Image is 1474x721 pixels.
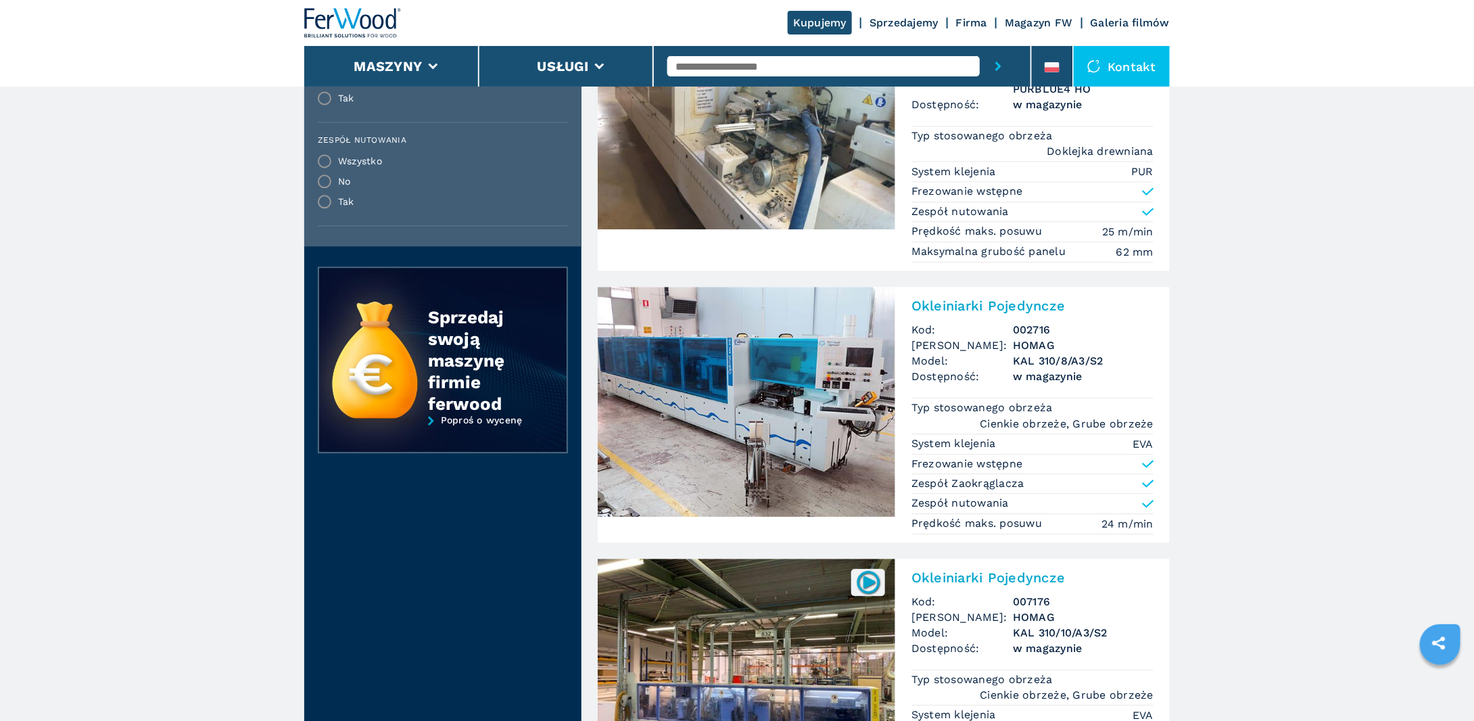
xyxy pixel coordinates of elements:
[1013,641,1154,656] span: w magazynie
[911,594,1013,609] span: Kod:
[911,625,1013,641] span: Model:
[911,609,1013,625] span: [PERSON_NAME]:
[956,16,987,29] a: Firma
[338,197,354,206] div: Tak
[911,672,1056,687] p: Typ stosowanego obrzeża
[911,204,1009,219] p: Zespół nutowania
[1047,143,1154,159] em: Doklejka drewniana
[538,58,589,74] button: Usługi
[1087,60,1101,73] img: Kontakt
[598,287,1170,542] a: Okleiniarki Pojedyncze HOMAG KAL 310/8/A3/S2Okleiniarki PojedynczeKod:002716[PERSON_NAME]:HOMAGMo...
[911,298,1154,314] h2: Okleiniarki Pojedyncze
[980,416,1154,432] em: Cienkie obrzeże, Grube obrzeże
[1013,609,1154,625] h3: HOMAG
[911,129,1056,143] p: Typ stosowanego obrzeża
[1013,97,1154,112] span: w magazynie
[788,11,852,34] a: Kupujemy
[1116,244,1154,260] em: 62 mm
[911,476,1024,491] p: Zespół Zaokrąglacza
[1417,660,1464,711] iframe: Chat
[1013,322,1154,338] h3: 002716
[911,400,1056,415] p: Typ stosowanego obrzeża
[1013,594,1154,609] h3: 007176
[428,306,540,415] div: Sprzedaj swoją maszynę firmie ferwood
[911,436,999,451] p: System klejenia
[911,338,1013,353] span: [PERSON_NAME]:
[1131,164,1154,179] em: PUR
[855,569,882,595] img: 007176
[911,164,999,179] p: System klejenia
[1074,46,1170,87] div: Kontakt
[1101,516,1154,532] em: 24 m/min
[911,184,1023,199] p: Frezowanie wstępne
[1102,224,1154,239] em: 25 m/min
[870,16,938,29] a: Sprzedajemy
[1013,369,1154,384] span: w magazynie
[911,224,1046,239] p: Prędkość maks. posuwu
[1005,16,1073,29] a: Magazyn FW
[980,46,1017,87] button: submit-button
[911,244,1070,259] p: Maksymalna grubość panelu
[338,177,351,186] div: No
[911,97,1013,112] span: Dostępność:
[911,496,1009,511] p: Zespół nutowania
[911,569,1154,586] h2: Okleiniarki Pojedyncze
[598,287,895,517] img: Okleiniarki Pojedyncze HOMAG KAL 310/8/A3/S2
[1091,16,1170,29] a: Galeria filmów
[318,415,568,463] a: Poproś o wycenę
[338,93,354,103] div: Tak
[911,353,1013,369] span: Model:
[304,8,402,38] img: Ferwood
[1013,353,1154,369] h3: KAL 310/8/A3/S2
[911,641,1013,656] span: Dostępność:
[1133,436,1154,452] em: EVA
[980,687,1154,703] em: Cienkie obrzeże, Grube obrzeże
[1013,338,1154,353] h3: HOMAG
[1013,625,1154,641] h3: KAL 310/10/A3/S2
[338,156,382,166] div: Wszystko
[911,369,1013,384] span: Dostępność:
[354,58,422,74] button: Maszyny
[911,457,1023,471] p: Frezowanie wstępne
[318,136,560,144] label: Zespół nutowania
[1422,626,1456,660] a: sharethis
[911,516,1046,531] p: Prędkość maks. posuwu
[911,322,1013,338] span: Kod:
